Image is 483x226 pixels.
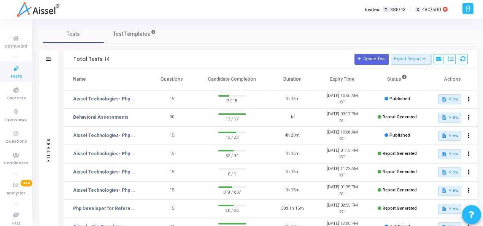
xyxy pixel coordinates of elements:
[438,204,461,214] button: View
[438,131,461,141] button: View
[73,150,136,157] a: Aissel Technologies- Php Developer-
[218,115,246,123] span: 17 / 17
[427,69,477,90] th: Actions
[17,2,59,17] img: logo
[147,181,197,200] td: 15
[422,6,441,13] span: 480/500
[197,69,268,90] th: Candidate Completion
[147,108,197,127] td: 30
[218,151,246,159] span: 52 / 94
[438,167,461,177] button: View
[354,54,389,65] button: Create Test
[410,5,412,13] span: |
[383,169,417,174] span: Report Generated
[45,108,52,192] div: Filters
[73,205,136,212] a: Php Developer for Reference
[438,94,461,104] button: View
[21,180,32,186] span: New
[383,151,417,156] span: Report Generated
[441,151,446,157] mat-icon: description
[4,160,29,167] span: Candidates
[6,117,27,123] span: Interviews
[5,138,27,145] span: Questions
[389,96,410,101] span: Published
[438,186,461,196] button: View
[147,127,197,145] td: 15
[218,188,246,196] span: 319 / 637
[147,69,197,90] th: Questions
[441,206,446,212] mat-icon: description
[317,90,367,108] td: [DATE] 10:06 AM IST
[73,169,136,175] a: Aissel Technologies- Php Developer-
[438,149,461,159] button: View
[218,206,246,214] span: 20 / 36
[147,163,197,181] td: 15
[5,43,28,50] span: Dashboard
[147,200,197,218] td: 15
[267,181,317,200] td: 1h 15m
[441,115,446,120] mat-icon: description
[383,188,417,193] span: Report Generated
[267,145,317,163] td: 1h 15m
[317,145,367,163] td: [DATE] 01:15 PM IST
[383,115,417,119] span: Report Generated
[113,30,150,38] span: Test Templates
[441,97,446,102] mat-icon: description
[73,187,136,194] a: Aissel Technologies- Php Developer-
[267,163,317,181] td: 1h 15m
[317,127,367,145] td: [DATE] 10:06 AM IST
[73,56,110,62] div: Total Tests: 14
[267,127,317,145] td: 4h 20m
[10,73,22,80] span: Tests
[267,108,317,127] td: 1d
[441,170,446,175] mat-icon: description
[267,69,317,90] th: Duration
[147,145,197,163] td: 15
[317,163,367,181] td: [DATE] 11:23 AM IST
[267,90,317,108] td: 1h 15m
[64,69,147,90] th: Name
[317,200,367,218] td: [DATE] 02:55 PM IST
[391,54,432,65] button: Export Report
[390,6,407,13] span: 385/431
[218,97,246,104] span: 7 / 18
[438,113,461,123] button: View
[317,69,367,90] th: Expiry Time
[147,90,197,108] td: 15
[73,132,136,139] a: Aissel Technologies- Php Developer-
[441,133,446,138] mat-icon: description
[389,133,410,138] span: Published
[365,6,380,13] label: Invites:
[317,181,367,200] td: [DATE] 01:35 PM IST
[383,206,417,211] span: Report Generated
[218,133,246,141] span: 15 / 23
[267,200,317,218] td: 30d 1h 15m
[73,95,136,102] a: Aissel Technologies- Php Developer-
[6,95,26,102] span: Contests
[415,7,420,13] span: C
[441,188,446,193] mat-icon: description
[218,170,246,177] span: 0 / 1
[367,69,427,90] th: Status
[383,7,388,13] span: T
[317,108,367,127] td: [DATE] 03:17 PM IST
[67,30,80,38] span: Tests
[7,190,26,197] span: Analytics
[73,114,129,121] a: Behavioral Assessments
